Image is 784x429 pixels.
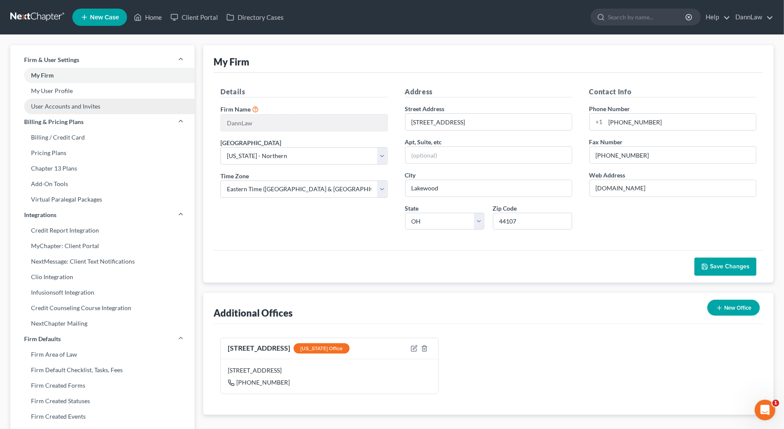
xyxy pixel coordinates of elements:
[10,300,195,316] a: Credit Counseling Course Integration
[10,285,195,300] a: Infusionsoft Integration
[589,137,623,146] label: Fax Number
[589,87,756,97] h5: Contact Info
[10,347,195,362] a: Firm Area of Law
[294,343,350,354] div: [US_STATE] Office
[772,400,779,407] span: 1
[493,204,517,213] label: Zip Code
[24,335,61,343] span: Firm Defaults
[406,180,572,196] input: Enter city...
[10,223,195,238] a: Credit Report Integration
[406,147,572,163] input: (optional)
[90,14,119,21] span: New Case
[405,171,416,180] label: City
[10,254,195,269] a: NextMessage: Client Text Notifications
[10,409,195,424] a: Firm Created Events
[405,137,442,146] label: Apt, Suite, etc
[214,307,293,319] div: Additional Offices
[590,180,756,196] input: Enter web address....
[10,316,195,331] a: NextChapter Mailing
[405,104,445,113] label: Street Address
[130,9,166,25] a: Home
[222,9,288,25] a: Directory Cases
[24,211,56,219] span: Integrations
[10,192,195,207] a: Virtual Paralegal Packages
[220,106,251,113] span: Firm Name
[589,104,630,113] label: Phone Number
[606,114,756,130] input: Enter phone...
[10,378,195,393] a: Firm Created Forms
[10,269,195,285] a: Clio Integration
[10,331,195,347] a: Firm Defaults
[608,9,687,25] input: Search by name...
[710,263,750,270] span: Save Changes
[24,56,79,64] span: Firm & User Settings
[236,379,290,386] span: [PHONE_NUMBER]
[731,9,773,25] a: DannLaw
[694,258,756,276] button: Save Changes
[590,114,606,130] div: +1
[701,9,730,25] a: Help
[493,213,572,230] input: XXXXX
[10,130,195,145] a: Billing / Credit Card
[10,161,195,176] a: Chapter 13 Plans
[10,145,195,161] a: Pricing Plans
[10,238,195,254] a: MyChapter: Client Portal
[24,118,84,126] span: Billing & Pricing Plans
[10,99,195,114] a: User Accounts and Invites
[405,87,572,97] h5: Address
[220,87,387,97] h5: Details
[405,204,419,213] label: State
[214,56,249,68] div: My Firm
[228,343,350,354] div: [STREET_ADDRESS]
[10,207,195,223] a: Integrations
[10,176,195,192] a: Add-On Tools
[707,300,760,316] button: New Office
[10,393,195,409] a: Firm Created Statuses
[589,171,626,180] label: Web Address
[228,366,431,375] div: [STREET_ADDRESS]
[590,147,756,163] input: Enter fax...
[220,171,249,180] label: Time Zone
[10,83,195,99] a: My User Profile
[10,68,195,83] a: My Firm
[220,138,281,147] label: [GEOGRAPHIC_DATA]
[166,9,222,25] a: Client Portal
[755,400,775,420] iframe: Intercom live chat
[10,114,195,130] a: Billing & Pricing Plans
[10,52,195,68] a: Firm & User Settings
[406,114,572,130] input: Enter address...
[221,115,387,131] input: Enter name...
[10,362,195,378] a: Firm Default Checklist, Tasks, Fees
